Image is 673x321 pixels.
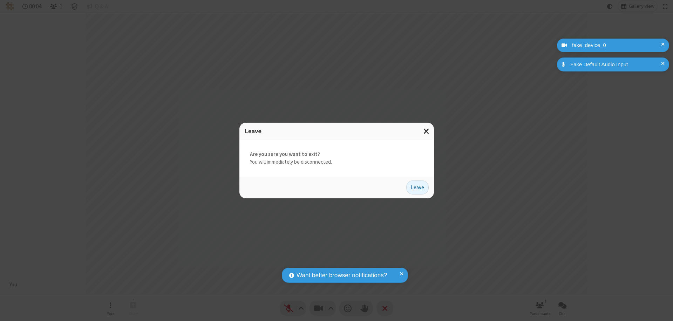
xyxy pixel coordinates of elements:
[419,123,434,140] button: Close modal
[297,271,387,280] span: Want better browser notifications?
[245,128,429,135] h3: Leave
[406,180,429,194] button: Leave
[239,140,434,177] div: You will immediately be disconnected.
[250,150,423,158] strong: Are you sure you want to exit?
[570,41,664,49] div: fake_device_0
[568,61,664,69] div: Fake Default Audio Input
